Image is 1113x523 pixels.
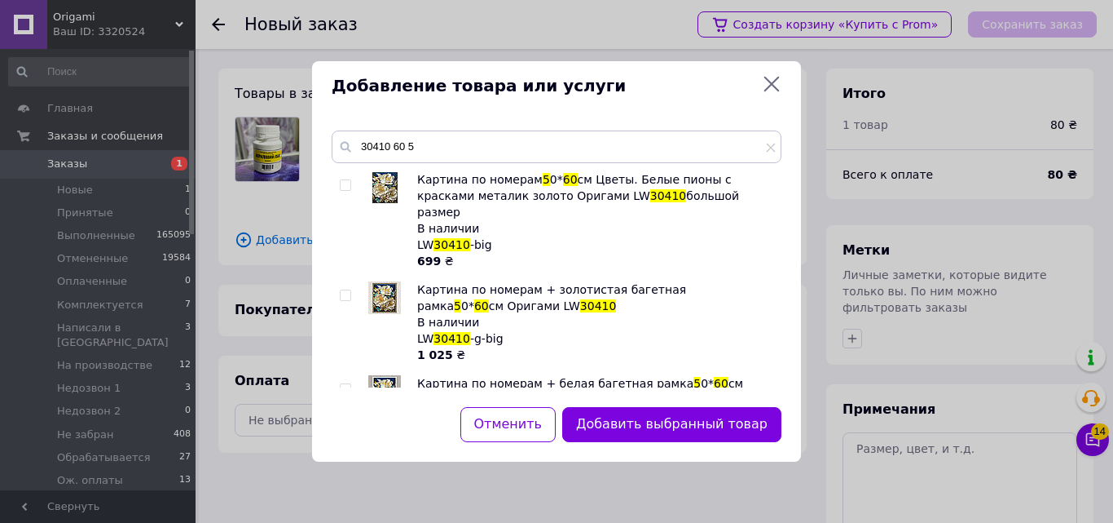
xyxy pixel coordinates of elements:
span: см Оригами LW [489,299,580,312]
span: 30410 [580,299,617,312]
img: Картина по номерам + белая багетная рамка 50*60 см Оригами LW 30410 [368,375,401,408]
img: Картина по номерам + золотистая багетная рамка 50*60 см Оригами LW 30410 [368,281,401,314]
img: Картина по номерам 50*60 см Цветы. Белые пионы с красками металик золото Оригами LW 30410 большой... [372,172,398,203]
span: 5 [693,377,701,390]
span: 5 [454,299,461,312]
input: Поиск по товарам и услугам [332,131,781,163]
span: LW [417,238,433,251]
span: Картина по номерам + белая багетная рамка [417,377,693,390]
span: 60 [714,377,728,390]
div: ₴ [417,253,772,269]
span: 30410 [433,332,470,345]
span: 30410 [650,189,687,202]
span: Картина по номерам + золотистая багетная рамка [417,283,686,312]
span: Добавление товара или услуги [332,74,755,98]
span: Картина по номерам [417,173,543,186]
span: 60 [563,173,578,186]
div: В наличии [417,314,772,330]
span: LW [417,332,433,345]
span: 30410 [433,238,470,251]
span: см Цветы. Белые пионы с красками металик золото Оригами LW [417,173,732,202]
div: В наличии [417,220,772,237]
span: 5 [543,173,550,186]
button: Добавить выбранный товар [562,407,781,442]
div: ₴ [417,347,772,363]
button: Отменить [460,407,556,442]
b: 699 [417,255,441,268]
span: 60 [474,299,489,312]
span: -big [470,238,492,251]
span: -g-big [470,332,504,345]
span: большой размер [417,189,739,219]
b: 1 025 [417,348,453,361]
